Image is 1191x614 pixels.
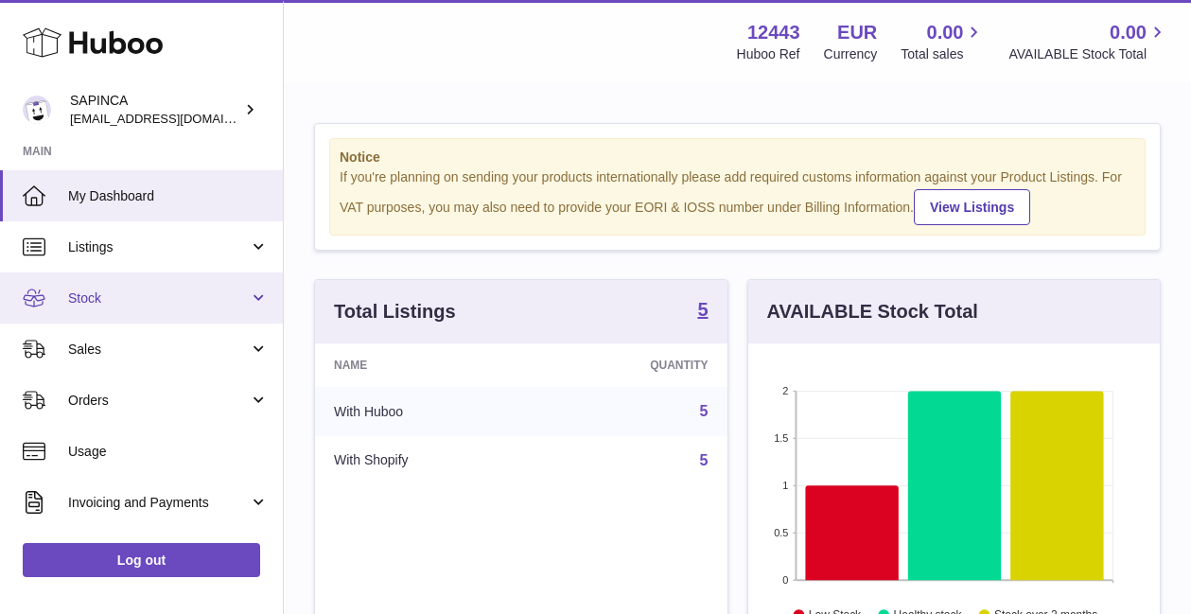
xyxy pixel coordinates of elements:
[68,341,249,359] span: Sales
[774,432,788,444] text: 1.5
[697,300,708,319] strong: 5
[70,111,278,126] span: [EMAIL_ADDRESS][DOMAIN_NAME]
[901,20,985,63] a: 0.00 Total sales
[782,480,788,491] text: 1
[315,343,537,387] th: Name
[1008,45,1168,63] span: AVAILABLE Stock Total
[68,238,249,256] span: Listings
[70,92,240,128] div: SAPINCA
[340,168,1135,225] div: If you're planning on sending your products internationally please add required customs informati...
[23,96,51,124] img: info@sapinca.com
[927,20,964,45] span: 0.00
[68,289,249,307] span: Stock
[782,574,788,586] text: 0
[68,443,269,461] span: Usage
[914,189,1030,225] a: View Listings
[68,392,249,410] span: Orders
[774,527,788,538] text: 0.5
[537,343,727,387] th: Quantity
[23,543,260,577] a: Log out
[315,387,537,436] td: With Huboo
[767,299,978,325] h3: AVAILABLE Stock Total
[340,149,1135,167] strong: Notice
[697,300,708,323] a: 5
[334,299,456,325] h3: Total Listings
[782,385,788,396] text: 2
[901,45,985,63] span: Total sales
[747,20,800,45] strong: 12443
[68,494,249,512] span: Invoicing and Payments
[700,403,709,419] a: 5
[68,187,269,205] span: My Dashboard
[837,20,877,45] strong: EUR
[700,452,709,468] a: 5
[315,436,537,485] td: With Shopify
[1008,20,1168,63] a: 0.00 AVAILABLE Stock Total
[824,45,878,63] div: Currency
[1110,20,1147,45] span: 0.00
[737,45,800,63] div: Huboo Ref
